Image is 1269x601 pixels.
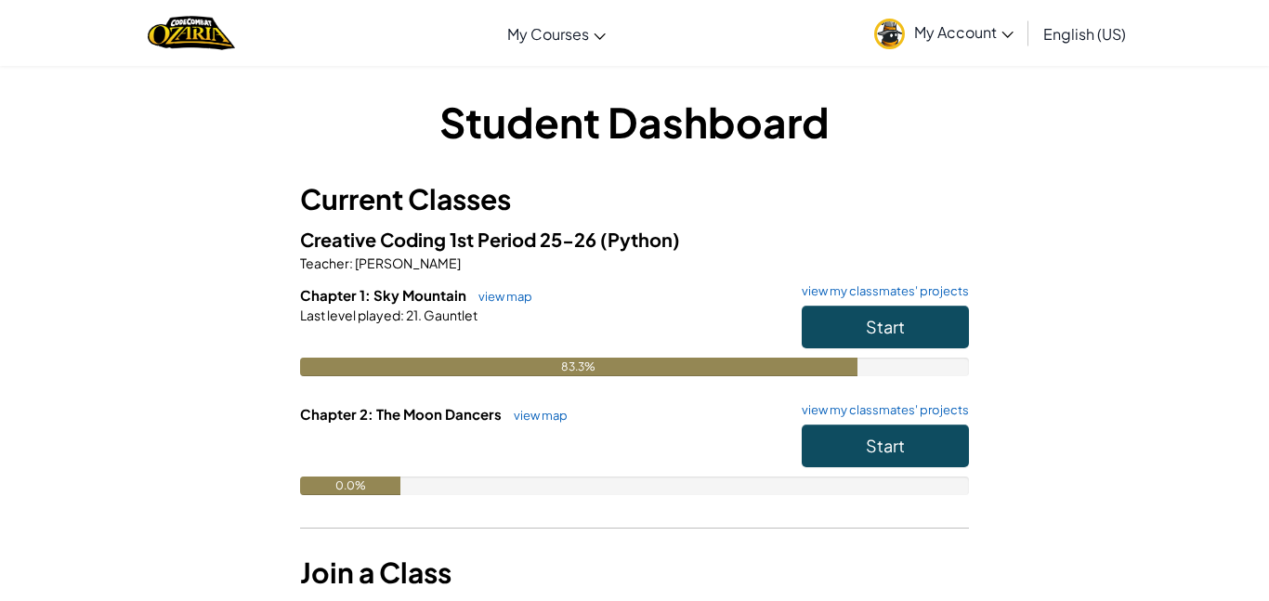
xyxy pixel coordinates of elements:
[148,14,234,52] img: Home
[802,425,969,467] button: Start
[349,255,353,271] span: :
[300,307,400,323] span: Last level played
[600,228,680,251] span: (Python)
[1043,24,1126,44] span: English (US)
[300,255,349,271] span: Teacher
[353,255,461,271] span: [PERSON_NAME]
[866,435,905,456] span: Start
[300,178,969,220] h3: Current Classes
[874,19,905,49] img: avatar
[148,14,234,52] a: Ozaria by CodeCombat logo
[300,405,504,423] span: Chapter 2: The Moon Dancers
[300,477,400,495] div: 0.0%
[504,408,568,423] a: view map
[507,24,589,44] span: My Courses
[300,286,469,304] span: Chapter 1: Sky Mountain
[1034,8,1135,59] a: English (US)
[792,285,969,297] a: view my classmates' projects
[422,307,478,323] span: Gauntlet
[469,289,532,304] a: view map
[400,307,404,323] span: :
[300,228,600,251] span: Creative Coding 1st Period 25-26
[914,22,1014,42] span: My Account
[498,8,615,59] a: My Courses
[300,93,969,150] h1: Student Dashboard
[866,316,905,337] span: Start
[404,307,422,323] span: 21.
[300,552,969,594] h3: Join a Class
[300,358,857,376] div: 83.3%
[792,404,969,416] a: view my classmates' projects
[802,306,969,348] button: Start
[865,4,1023,62] a: My Account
